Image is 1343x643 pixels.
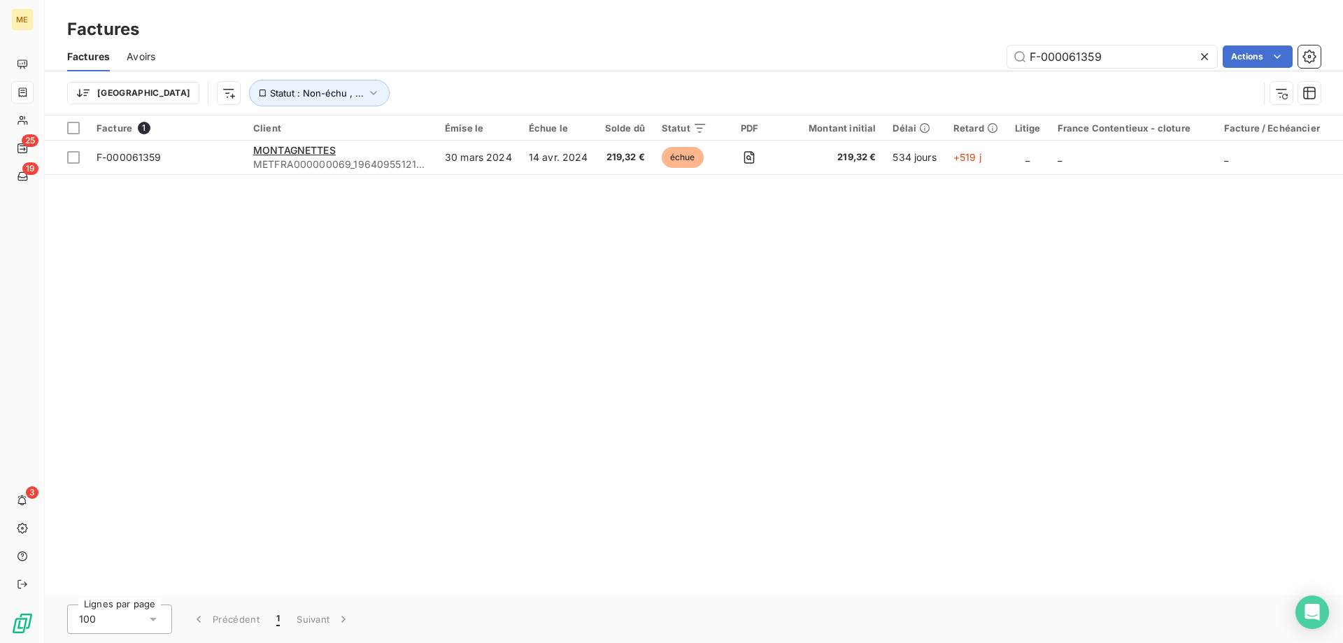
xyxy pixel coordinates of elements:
div: Montant initial [792,122,876,134]
td: 14 avr. 2024 [520,141,597,174]
div: Émise le [445,122,512,134]
td: 30 mars 2024 [436,141,520,174]
span: _ [1224,151,1228,163]
button: [GEOGRAPHIC_DATA] [67,82,199,104]
span: 219,32 € [792,150,876,164]
span: 219,32 € [605,150,645,164]
div: Statut [662,122,707,134]
span: 3 [26,486,38,499]
span: Facture [97,122,132,134]
div: Délai [893,122,936,134]
img: Logo LeanPay [11,612,34,635]
span: 1 [138,122,150,134]
div: Retard [953,122,998,134]
button: Statut : Non-échu , ... [249,80,390,106]
span: F-000061359 [97,151,162,163]
button: 1 [268,605,288,634]
div: Client [253,122,428,134]
span: MONTAGNETTES [253,144,336,156]
button: Précédent [183,605,268,634]
span: 1 [276,612,280,626]
span: 19 [22,162,38,175]
span: +519 j [953,151,981,163]
span: 25 [22,134,38,147]
span: Factures [67,50,110,64]
span: Avoirs [127,50,155,64]
button: Suivant [288,605,359,634]
div: ME [11,8,34,31]
div: Facture / Echéancier [1224,122,1337,134]
span: 100 [79,612,96,626]
div: Litige [1015,122,1041,134]
div: Open Intercom Messenger [1295,595,1329,629]
span: échue [662,147,704,168]
span: Statut : Non-échu , ... [270,87,364,99]
div: Échue le [529,122,588,134]
div: France Contentieux - cloture [1058,122,1207,134]
td: 534 jours [884,141,944,174]
span: _ [1058,151,1062,163]
div: PDF [724,122,775,134]
button: Actions [1223,45,1293,68]
span: _ [1025,151,1030,163]
input: Rechercher [1007,45,1217,68]
div: Solde dû [605,122,645,134]
span: METFRA000000069_19640955121517-CA1 [253,157,428,171]
h3: Factures [67,17,139,42]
